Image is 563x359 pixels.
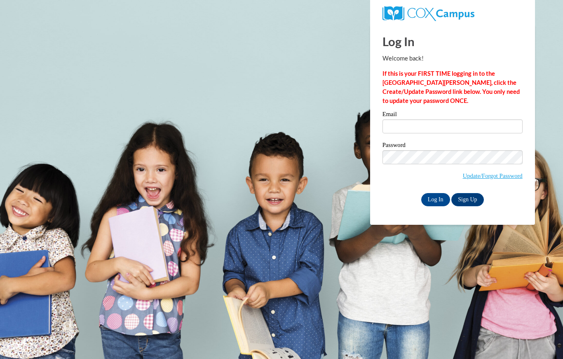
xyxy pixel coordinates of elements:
[382,33,523,50] h1: Log In
[382,111,523,119] label: Email
[382,142,523,150] label: Password
[421,193,450,206] input: Log In
[382,70,520,104] strong: If this is your FIRST TIME logging in to the [GEOGRAPHIC_DATA][PERSON_NAME], click the Create/Upd...
[382,9,474,16] a: COX Campus
[382,6,474,21] img: COX Campus
[451,193,483,206] a: Sign Up
[382,54,523,63] p: Welcome back!
[463,173,523,179] a: Update/Forgot Password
